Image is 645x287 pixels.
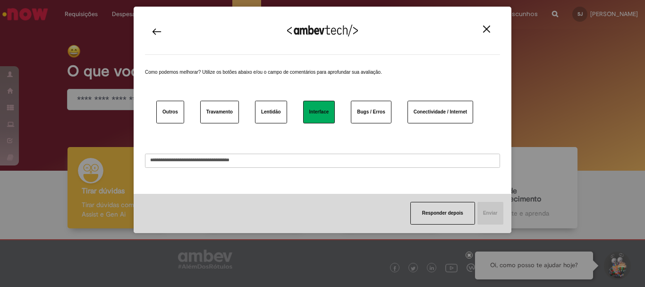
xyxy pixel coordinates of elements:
button: Travamento [200,101,239,123]
button: Close [480,25,493,33]
img: Logo Ambevtech [287,25,358,36]
img: Close [483,26,490,33]
button: Conectividade / Internet [407,101,473,123]
button: Responder depois [410,202,475,225]
img: Back [152,27,161,36]
button: Outros [156,101,184,123]
button: Lentidão [255,101,287,123]
label: Como podemos melhorar? Utilize os botões abaixo e/ou o campo de comentários para aprofundar sua a... [145,69,382,76]
button: Interface [303,101,335,123]
button: Bugs / Erros [351,101,391,123]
